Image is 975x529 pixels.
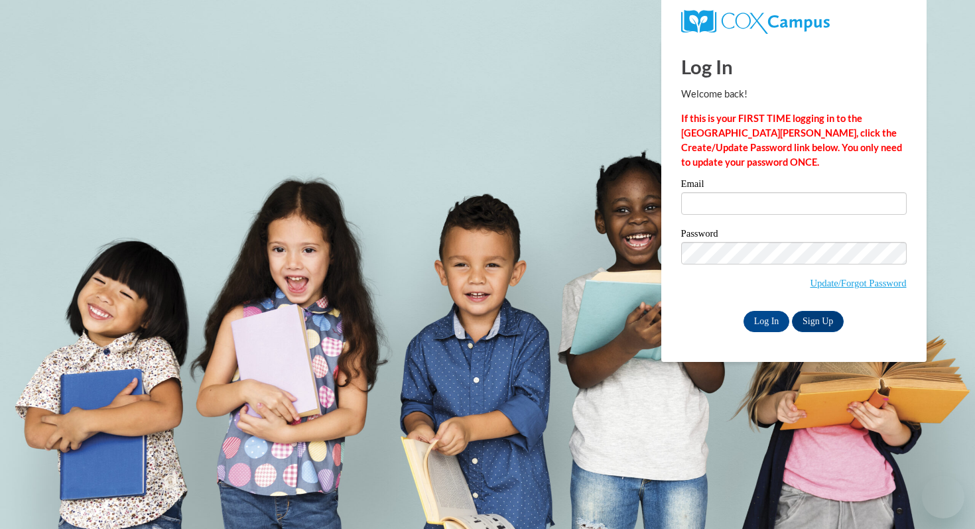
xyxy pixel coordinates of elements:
[681,10,907,34] a: COX Campus
[810,278,906,288] a: Update/Forgot Password
[681,10,830,34] img: COX Campus
[681,179,907,192] label: Email
[792,311,844,332] a: Sign Up
[681,229,907,242] label: Password
[744,311,790,332] input: Log In
[922,476,964,518] iframe: Button to launch messaging window
[681,87,907,101] p: Welcome back!
[681,113,902,168] strong: If this is your FIRST TIME logging in to the [GEOGRAPHIC_DATA][PERSON_NAME], click the Create/Upd...
[681,53,907,80] h1: Log In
